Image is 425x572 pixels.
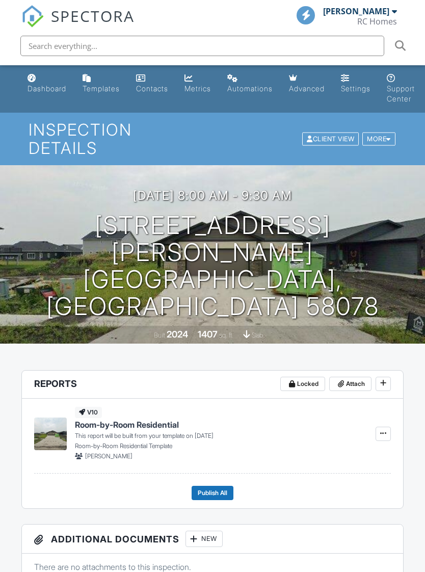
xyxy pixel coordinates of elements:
[285,69,329,98] a: Advanced
[21,5,44,28] img: The Best Home Inspection Software - Spectora
[51,5,135,27] span: SPECTORA
[184,84,211,93] div: Metrics
[23,69,70,98] a: Dashboard
[136,84,168,93] div: Contacts
[383,69,419,109] a: Support Center
[83,84,120,93] div: Templates
[29,121,396,157] h1: Inspection Details
[357,16,397,27] div: RC Homes
[252,331,263,339] span: slab
[219,331,233,339] span: sq. ft.
[154,331,165,339] span: Built
[185,531,223,547] div: New
[132,69,172,98] a: Contacts
[227,84,273,93] div: Automations
[28,84,66,93] div: Dashboard
[198,329,218,340] div: 1407
[341,84,370,93] div: Settings
[362,132,395,146] div: More
[21,14,135,35] a: SPECTORA
[387,84,415,103] div: Support Center
[180,69,215,98] a: Metrics
[167,329,188,340] div: 2024
[289,84,325,93] div: Advanced
[337,69,375,98] a: Settings
[223,69,277,98] a: Automations (Basic)
[302,132,359,146] div: Client View
[78,69,124,98] a: Templates
[20,36,384,56] input: Search everything...
[16,212,409,320] h1: [STREET_ADDRESS][PERSON_NAME] [GEOGRAPHIC_DATA], [GEOGRAPHIC_DATA] 58078
[133,189,292,202] h3: [DATE] 8:00 am - 9:30 am
[301,135,361,142] a: Client View
[22,525,404,554] h3: Additional Documents
[323,6,389,16] div: [PERSON_NAME]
